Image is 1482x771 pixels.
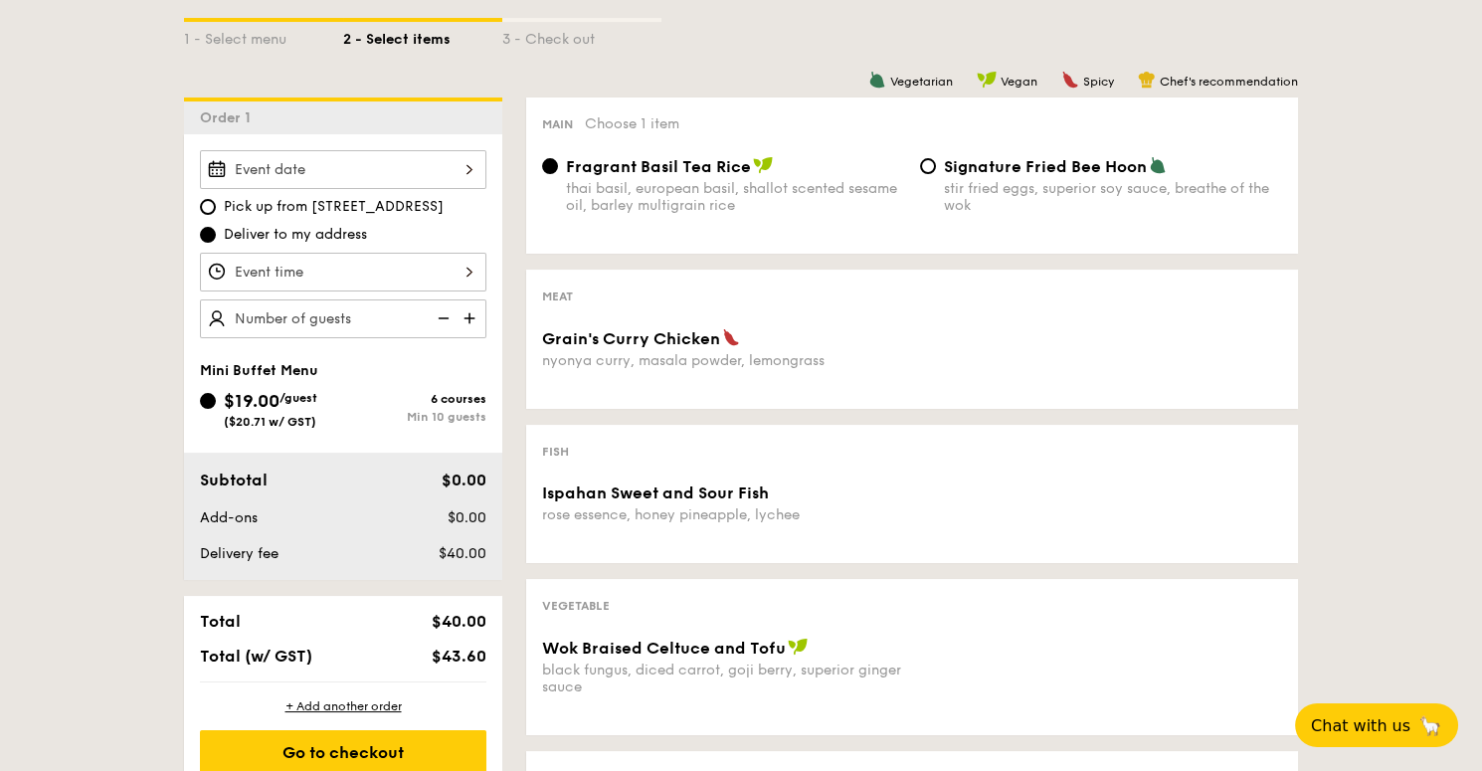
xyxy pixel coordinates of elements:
[542,599,610,613] span: Vegetable
[184,22,343,50] div: 1 - Select menu
[1149,156,1167,174] img: icon-vegetarian.fe4039eb.svg
[1311,716,1410,735] span: Chat with us
[1001,75,1037,89] span: Vegan
[977,71,997,89] img: icon-vegan.f8ff3823.svg
[200,299,486,338] input: Number of guests
[200,612,241,631] span: Total
[788,638,808,656] img: icon-vegan.f8ff3823.svg
[1160,75,1298,89] span: Chef's recommendation
[224,225,367,245] span: Deliver to my address
[1418,714,1442,737] span: 🦙
[200,393,216,409] input: $19.00/guest($20.71 w/ GST)6 coursesMin 10 guests
[542,117,573,131] span: Main
[224,197,444,217] span: Pick up from [STREET_ADDRESS]
[200,545,278,562] span: Delivery fee
[1061,71,1079,89] img: icon-spicy.37a8142b.svg
[343,392,486,406] div: 6 courses
[1083,75,1114,89] span: Spicy
[200,227,216,243] input: Deliver to my address
[944,157,1147,176] span: Signature Fried Bee Hoon
[542,289,573,303] span: Meat
[585,115,679,132] span: Choose 1 item
[1138,71,1156,89] img: icon-chef-hat.a58ddaea.svg
[542,639,786,658] span: Wok Braised Celtuce and Tofu
[200,150,486,189] input: Event date
[432,647,486,666] span: $43.60
[200,471,268,489] span: Subtotal
[542,329,720,348] span: Grain's Curry Chicken
[343,410,486,424] div: Min 10 guests
[200,362,318,379] span: Mini Buffet Menu
[224,390,279,412] span: $19.00
[427,299,457,337] img: icon-reduce.1d2dbef1.svg
[542,506,904,523] div: rose essence, honey pineapple, lychee
[542,158,558,174] input: Fragrant Basil Tea Ricethai basil, european basil, shallot scented sesame oil, barley multigrain ...
[566,157,751,176] span: Fragrant Basil Tea Rice
[753,156,773,174] img: icon-vegan.f8ff3823.svg
[442,471,486,489] span: $0.00
[542,445,569,459] span: Fish
[722,328,740,346] img: icon-spicy.37a8142b.svg
[542,662,904,695] div: black fungus, diced carrot, goji berry, superior ginger sauce
[457,299,486,337] img: icon-add.58712e84.svg
[343,22,502,50] div: 2 - Select items
[200,199,216,215] input: Pick up from [STREET_ADDRESS]
[200,253,486,291] input: Event time
[868,71,886,89] img: icon-vegetarian.fe4039eb.svg
[890,75,953,89] span: Vegetarian
[224,415,316,429] span: ($20.71 w/ GST)
[432,612,486,631] span: $40.00
[200,509,258,526] span: Add-ons
[200,647,312,666] span: Total (w/ GST)
[439,545,486,562] span: $40.00
[279,391,317,405] span: /guest
[944,180,1282,214] div: stir fried eggs, superior soy sauce, breathe of the wok
[448,509,486,526] span: $0.00
[566,180,904,214] div: thai basil, european basil, shallot scented sesame oil, barley multigrain rice
[200,698,486,714] div: + Add another order
[542,352,904,369] div: nyonya curry, masala powder, lemongrass
[200,109,259,126] span: Order 1
[920,158,936,174] input: Signature Fried Bee Hoonstir fried eggs, superior soy sauce, breathe of the wok
[502,22,661,50] div: 3 - Check out
[1295,703,1458,747] button: Chat with us🦙
[542,483,769,502] span: Ispahan Sweet and Sour Fish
